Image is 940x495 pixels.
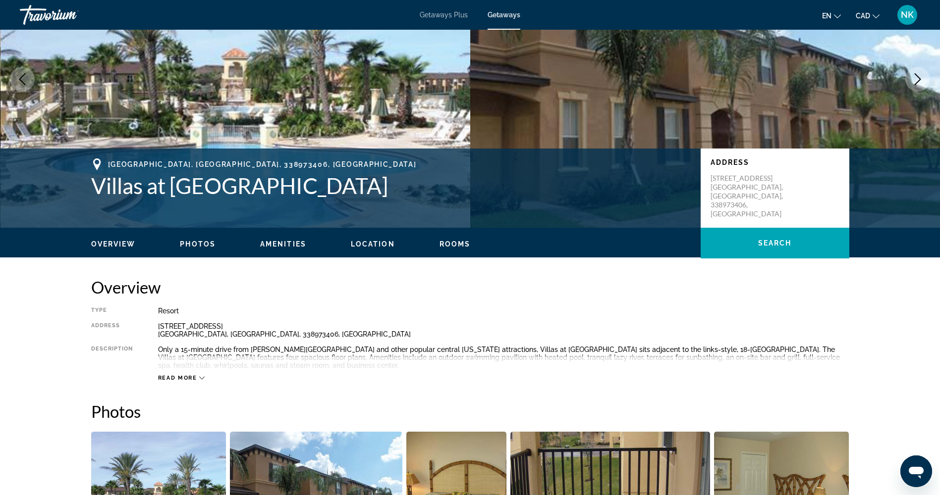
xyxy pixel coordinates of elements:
[260,240,306,248] button: Amenities
[108,160,417,168] span: [GEOGRAPHIC_DATA], [GEOGRAPHIC_DATA], 338973406, [GEOGRAPHIC_DATA]
[440,240,471,248] button: Rooms
[158,346,849,369] div: Only a 15-minute drive from [PERSON_NAME][GEOGRAPHIC_DATA] and other popular central [US_STATE] a...
[91,240,136,248] button: Overview
[91,277,849,297] h2: Overview
[20,2,119,28] a: Travorium
[158,375,197,381] span: Read more
[900,455,932,487] iframe: Button to launch messaging window
[905,67,930,92] button: Next image
[711,158,839,166] p: Address
[10,67,35,92] button: Previous image
[488,11,520,19] a: Getaways
[180,240,216,248] button: Photos
[420,11,468,19] a: Getaways Plus
[894,4,920,25] button: User Menu
[822,8,841,23] button: Change language
[91,307,133,315] div: Type
[758,239,792,247] span: Search
[701,228,849,258] button: Search
[351,240,395,248] span: Location
[822,12,831,20] span: en
[351,240,395,248] button: Location
[180,240,216,248] span: Photos
[856,12,870,20] span: CAD
[91,240,136,248] span: Overview
[856,8,880,23] button: Change currency
[260,240,306,248] span: Amenities
[901,10,914,20] span: NK
[711,174,790,218] p: [STREET_ADDRESS] [GEOGRAPHIC_DATA], [GEOGRAPHIC_DATA], 338973406, [GEOGRAPHIC_DATA]
[158,307,849,315] div: Resort
[158,322,849,338] div: [STREET_ADDRESS] [GEOGRAPHIC_DATA], [GEOGRAPHIC_DATA], 338973406, [GEOGRAPHIC_DATA]
[91,322,133,338] div: Address
[91,401,849,421] h2: Photos
[91,173,691,198] h1: Villas at [GEOGRAPHIC_DATA]
[91,346,133,369] div: Description
[440,240,471,248] span: Rooms
[158,374,205,382] button: Read more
